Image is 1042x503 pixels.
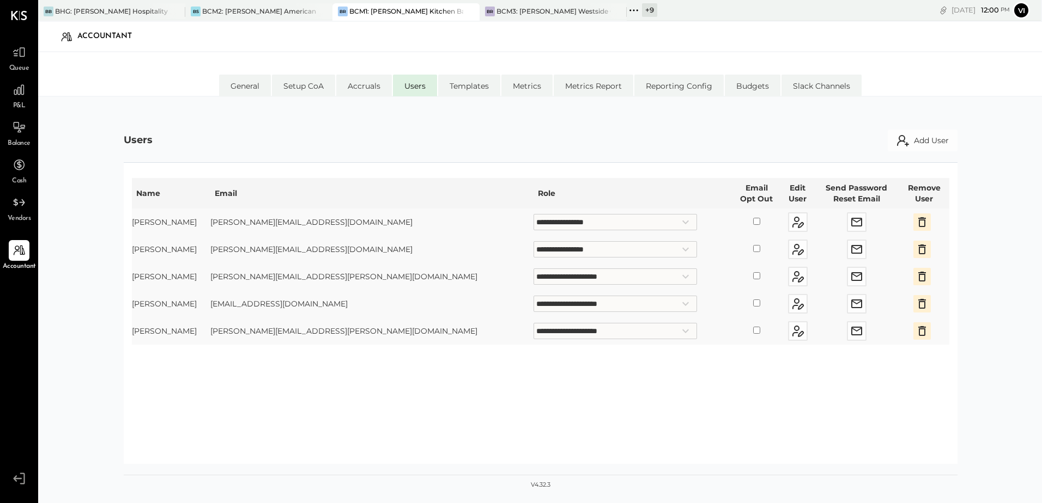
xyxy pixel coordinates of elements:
[888,130,958,151] button: Add User
[781,178,814,208] th: Edit User
[202,7,316,16] div: BCM2: [PERSON_NAME] American Cooking
[725,75,780,96] li: Budgets
[219,75,271,96] li: General
[13,101,26,111] span: P&L
[634,75,724,96] li: Reporting Config
[3,262,36,272] span: Accountant
[210,208,534,236] td: [PERSON_NAME][EMAIL_ADDRESS][DOMAIN_NAME]
[210,317,534,345] td: [PERSON_NAME][EMAIL_ADDRESS][PERSON_NAME][DOMAIN_NAME]
[336,75,392,96] li: Accruals
[349,7,463,16] div: BCM1: [PERSON_NAME] Kitchen Bar Market
[338,7,348,16] div: BR
[44,7,53,16] div: BB
[12,176,26,186] span: Cash
[132,290,210,317] td: [PERSON_NAME]
[554,75,633,96] li: Metrics Report
[132,208,210,236] td: [PERSON_NAME]
[210,263,534,290] td: [PERSON_NAME][EMAIL_ADDRESS][PERSON_NAME][DOMAIN_NAME]
[210,236,534,263] td: [PERSON_NAME][EMAIL_ADDRESS][DOMAIN_NAME]
[8,214,31,224] span: Vendors
[899,178,949,208] th: Remove User
[1,192,38,224] a: Vendors
[393,75,437,96] li: Users
[1013,2,1030,19] button: Vi
[642,3,657,17] div: + 9
[8,139,31,149] span: Balance
[9,64,29,73] span: Queue
[1,42,38,73] a: Queue
[438,75,500,96] li: Templates
[1,79,38,111] a: P&L
[210,290,534,317] td: [EMAIL_ADDRESS][DOMAIN_NAME]
[496,7,610,16] div: BCM3: [PERSON_NAME] Westside Grill
[534,178,731,208] th: Role
[124,133,153,148] div: Users
[77,28,143,45] div: Accountant
[132,263,210,290] td: [PERSON_NAME]
[1,117,38,149] a: Balance
[191,7,201,16] div: BS
[814,178,899,208] th: Send Password Reset Email
[531,481,550,489] div: v 4.32.3
[485,7,495,16] div: BR
[55,7,169,16] div: BHG: [PERSON_NAME] Hospitality Group, LLC
[501,75,553,96] li: Metrics
[731,178,781,208] th: Email Opt Out
[781,75,862,96] li: Slack Channels
[1,155,38,186] a: Cash
[132,178,210,208] th: Name
[1,240,38,272] a: Accountant
[952,5,1010,15] div: [DATE]
[132,317,210,345] td: [PERSON_NAME]
[132,236,210,263] td: [PERSON_NAME]
[210,178,534,208] th: Email
[272,75,335,96] li: Setup CoA
[938,4,949,16] div: copy link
